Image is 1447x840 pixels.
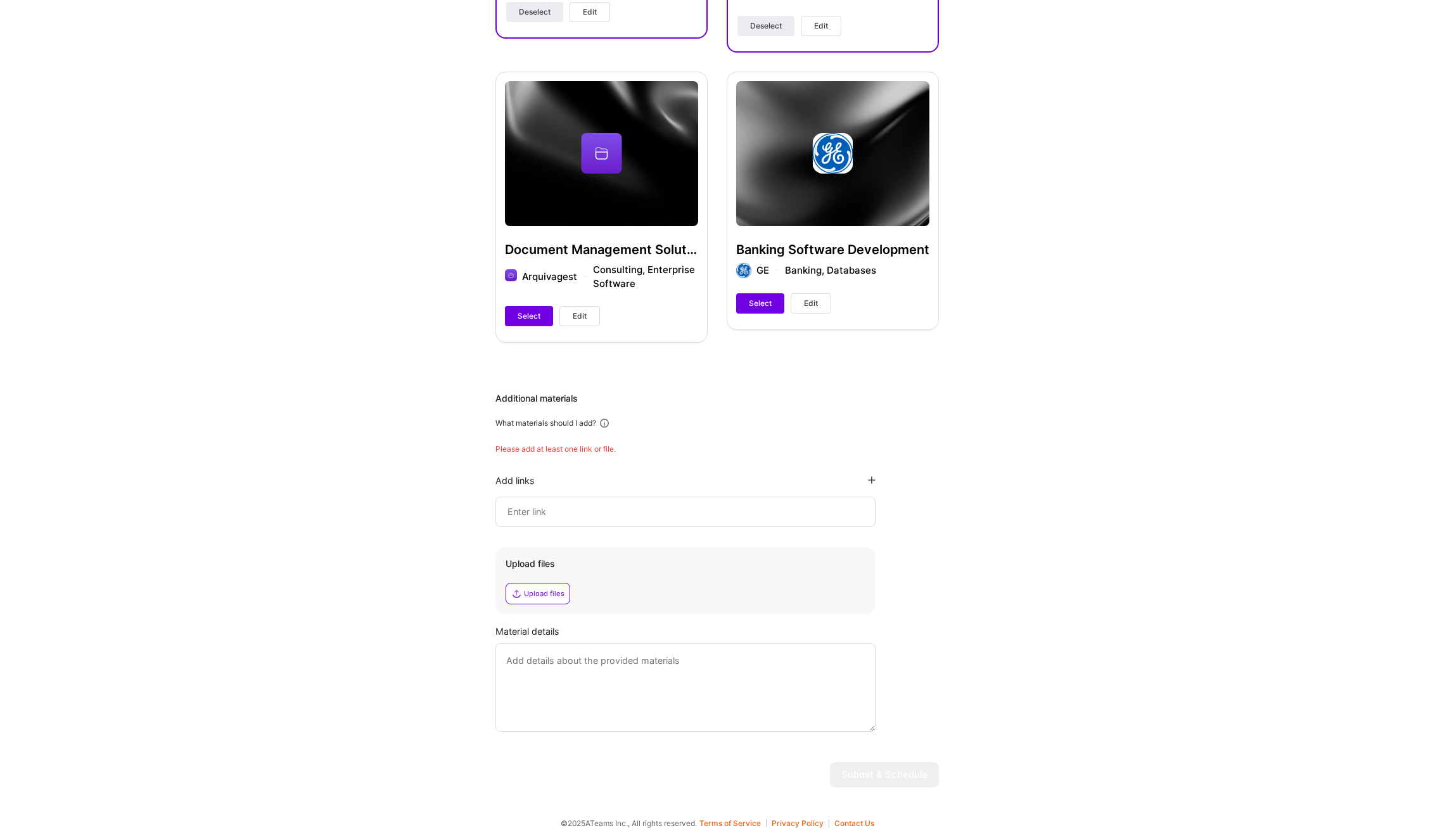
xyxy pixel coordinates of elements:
i: icon Upload2 [511,589,521,599]
span: Edit [583,6,597,18]
button: Privacy Policy [772,819,829,827]
input: Enter link [506,504,865,519]
span: Deselect [750,20,782,32]
button: Submit & Schedule [830,762,939,787]
button: Contact Us [834,819,874,827]
span: Edit [804,298,818,309]
div: Please add at least one link or file. [495,444,939,454]
i: icon PlusBlackFlat [868,476,876,484]
button: Deselect [737,16,794,36]
button: Select [505,306,553,326]
button: Terms of Service [699,819,767,827]
div: Add links [495,474,535,487]
button: Edit [801,16,841,36]
span: Select [518,310,540,322]
button: Deselect [506,2,563,22]
span: Edit [814,20,828,32]
span: Select [749,298,772,309]
div: Upload files [506,557,865,570]
span: Deselect [519,6,551,18]
button: Select [736,293,784,314]
button: Edit [559,306,600,326]
div: What materials should I add? [495,418,596,428]
i: icon Info [599,417,610,429]
div: Material details [495,625,939,638]
button: Edit [791,293,831,314]
div: Additional materials [495,392,939,405]
span: Edit [573,310,587,322]
button: Edit [570,2,610,22]
div: Upload files [524,589,564,599]
span: © 2025 ATeams Inc., All rights reserved. [561,817,697,830]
